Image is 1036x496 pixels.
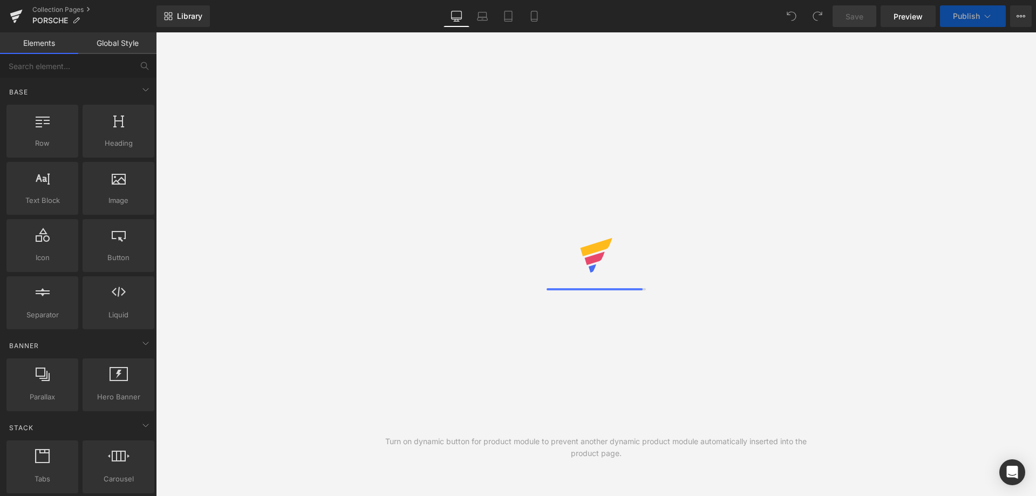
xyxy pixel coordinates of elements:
span: Save [846,11,863,22]
button: Undo [781,5,802,27]
span: Base [8,87,29,97]
a: Global Style [78,32,156,54]
span: Button [86,252,151,263]
span: Library [177,11,202,21]
a: Mobile [521,5,547,27]
div: Open Intercom Messenger [999,459,1025,485]
span: PORSCHE [32,16,68,25]
span: Heading [86,138,151,149]
span: Banner [8,341,40,351]
a: New Library [156,5,210,27]
a: Laptop [469,5,495,27]
button: Redo [807,5,828,27]
span: Hero Banner [86,391,151,403]
span: Image [86,195,151,206]
span: Text Block [10,195,75,206]
a: Preview [881,5,936,27]
span: Publish [953,12,980,21]
span: Liquid [86,309,151,321]
a: Tablet [495,5,521,27]
a: Desktop [444,5,469,27]
span: Preview [894,11,923,22]
span: Row [10,138,75,149]
span: Separator [10,309,75,321]
a: Collection Pages [32,5,156,14]
div: Turn on dynamic button for product module to prevent another dynamic product module automatically... [376,436,816,459]
span: Stack [8,423,35,433]
span: Tabs [10,473,75,485]
span: Parallax [10,391,75,403]
button: More [1010,5,1032,27]
button: Publish [940,5,1006,27]
span: Carousel [86,473,151,485]
span: Icon [10,252,75,263]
